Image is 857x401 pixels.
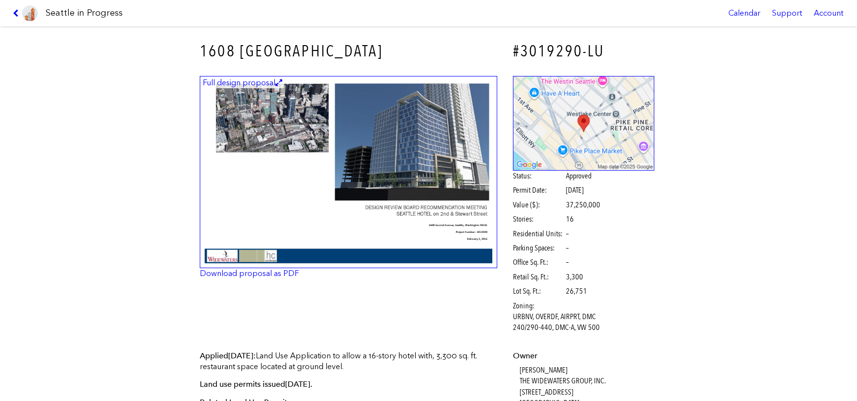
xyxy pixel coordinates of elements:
[513,257,564,268] span: Office Sq. Ft.:
[513,286,564,297] span: Lot Sq. Ft.:
[200,351,497,373] p: Land Use Application to allow a 16-story hotel with, 3,300 sq. ft. restaurant space located at gr...
[513,351,655,361] dt: Owner
[513,243,564,253] span: Parking Spaces:
[566,200,600,210] span: 37,250,000
[566,185,584,195] span: [DATE]
[513,200,564,210] span: Value ($):
[566,257,569,268] span: –
[513,171,564,181] span: Status:
[513,76,655,171] img: staticmap
[285,379,310,389] span: [DATE]
[566,243,569,253] span: –
[22,5,38,21] img: favicon-96x96.png
[201,77,284,88] figcaption: Full design proposal
[513,214,564,225] span: Stories:
[513,40,655,62] h4: #3019290-LU
[513,311,616,333] span: URBNV, OVERDF, AIRPRT, DMC 240/290-440, DMC-A, VW 500
[200,351,256,360] span: Applied :
[566,214,574,225] span: 16
[46,7,123,19] h1: Seattle in Progress
[566,228,569,239] span: –
[566,171,591,181] span: Approved
[513,301,564,311] span: Zoning:
[513,228,564,239] span: Residential Units:
[200,379,497,390] p: Land use permits issued .
[200,76,497,269] img: 1.jpg
[200,269,299,278] a: Download proposal as PDF
[200,76,497,269] a: Full design proposal
[566,286,587,297] span: 26,751
[513,272,564,282] span: Retail Sq. Ft.:
[566,272,583,282] span: 3,300
[228,351,253,360] span: [DATE]
[200,40,497,62] h3: 1608 [GEOGRAPHIC_DATA]
[513,185,564,196] span: Permit Date:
